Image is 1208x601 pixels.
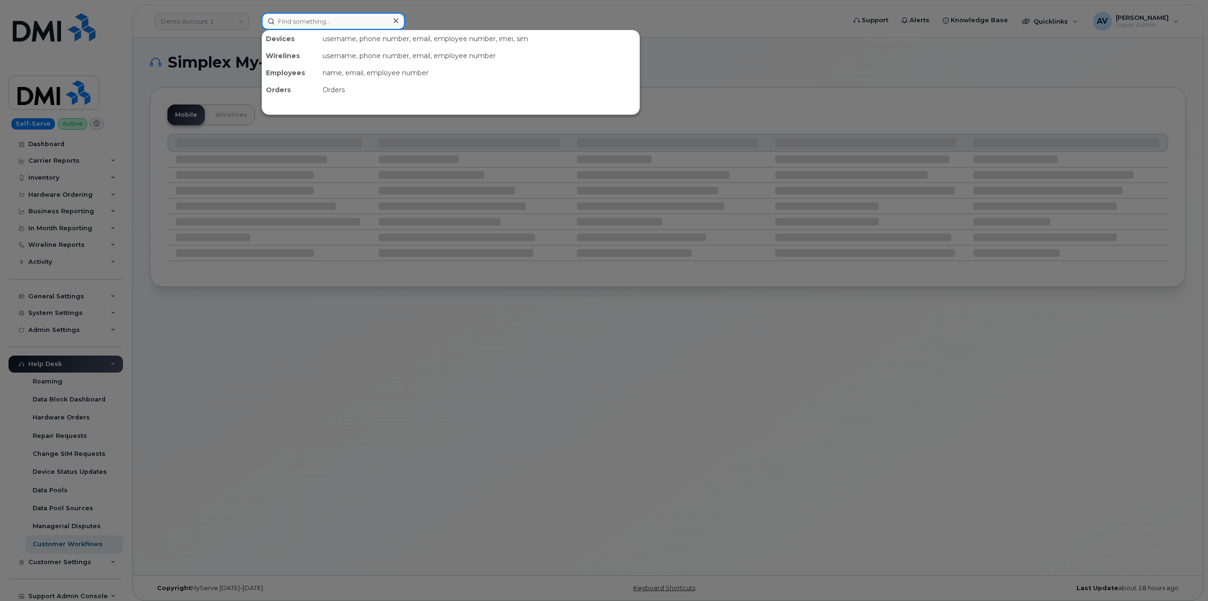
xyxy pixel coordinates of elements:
div: username, phone number, email, employee number, imei, sim [319,30,639,47]
div: username, phone number, email, employee number [319,47,639,64]
div: Wirelines [262,47,319,64]
div: Devices [262,30,319,47]
div: Employees [262,64,319,81]
div: Orders [319,81,639,98]
div: name, email, employee number [319,64,639,81]
div: Orders [262,81,319,98]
